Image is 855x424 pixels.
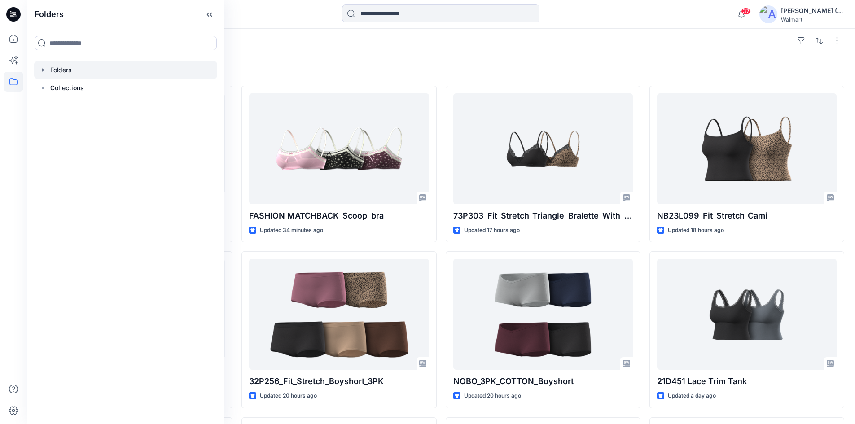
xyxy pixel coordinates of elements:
[453,93,633,204] a: 73P303_Fit_Stretch_Triangle_Bralette_With_Lace
[249,259,429,370] a: 32P256_Fit_Stretch_Boyshort_3PK
[50,83,84,93] p: Collections
[249,210,429,222] p: FASHION MATCHBACK_Scoop_bra
[657,210,837,222] p: NB23L099_Fit_Stretch_Cami
[668,391,716,401] p: Updated a day ago
[759,5,777,23] img: avatar
[249,93,429,204] a: FASHION MATCHBACK_Scoop_bra
[453,259,633,370] a: NOBO_3PK_COTTON_Boyshort
[453,210,633,222] p: 73P303_Fit_Stretch_Triangle_Bralette_With_Lace
[657,259,837,370] a: 21D451 Lace Trim Tank
[260,391,317,401] p: Updated 20 hours ago
[464,391,521,401] p: Updated 20 hours ago
[657,93,837,204] a: NB23L099_Fit_Stretch_Cami
[668,226,724,235] p: Updated 18 hours ago
[38,66,844,77] h4: Styles
[781,16,844,23] div: Walmart
[657,375,837,388] p: 21D451 Lace Trim Tank
[260,226,323,235] p: Updated 34 minutes ago
[249,375,429,388] p: 32P256_Fit_Stretch_Boyshort_3PK
[464,226,520,235] p: Updated 17 hours ago
[741,8,751,15] span: 37
[453,375,633,388] p: NOBO_3PK_COTTON_Boyshort
[781,5,844,16] div: [PERSON_NAME] (Delta Galil)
